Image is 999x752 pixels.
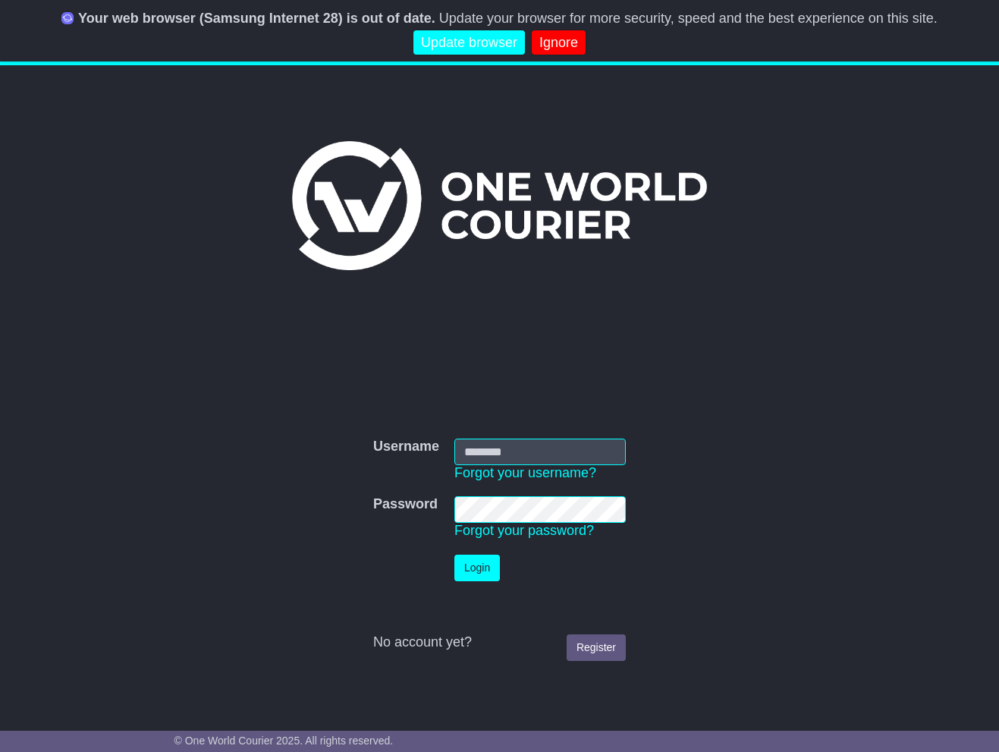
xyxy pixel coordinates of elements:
[454,523,594,538] a: Forgot your password?
[78,11,435,26] b: Your web browser (Samsung Internet 28) is out of date.
[373,496,438,513] label: Password
[174,735,394,747] span: © One World Courier 2025. All rights reserved.
[454,555,500,581] button: Login
[532,30,586,55] a: Ignore
[292,141,706,270] img: One World
[439,11,938,26] span: Update your browser for more security, speed and the best experience on this site.
[373,439,439,455] label: Username
[567,634,626,661] a: Register
[373,634,626,651] div: No account yet?
[413,30,525,55] a: Update browser
[454,465,596,480] a: Forgot your username?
